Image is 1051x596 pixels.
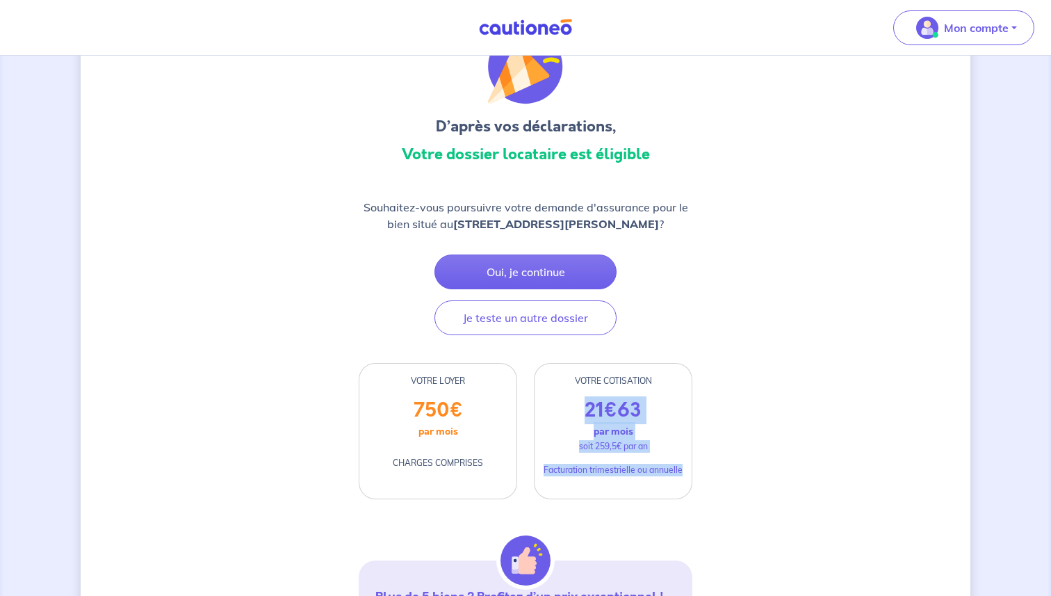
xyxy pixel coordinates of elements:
[418,422,458,440] p: par mois
[359,115,692,138] h3: D’après vos déclarations,
[579,440,648,453] p: soit 259,5€ par an
[617,396,642,424] span: 63
[453,217,659,231] strong: [STREET_ADDRESS][PERSON_NAME]
[594,422,633,440] p: par mois
[359,375,516,387] div: VOTRE LOYER
[893,10,1034,45] button: illu_account_valid_menu.svgMon compte
[604,396,617,424] span: €
[488,29,563,104] img: illu_congratulation.svg
[944,19,1009,36] p: Mon compte
[535,375,692,387] div: VOTRE COTISATION
[473,19,578,36] img: Cautioneo
[500,535,551,586] img: illu_alert_hand.svg
[414,398,463,422] p: 750 €
[544,464,683,476] p: Facturation trimestrielle ou annuelle
[585,398,642,422] p: 21
[434,255,617,289] button: Oui, je continue
[393,457,483,469] p: CHARGES COMPRISES
[916,17,938,39] img: illu_account_valid_menu.svg
[359,199,692,232] p: Souhaitez-vous poursuivre votre demande d'assurance pour le bien situé au ?
[434,300,617,335] button: Je teste un autre dossier
[359,143,692,166] h3: Votre dossier locataire est éligible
